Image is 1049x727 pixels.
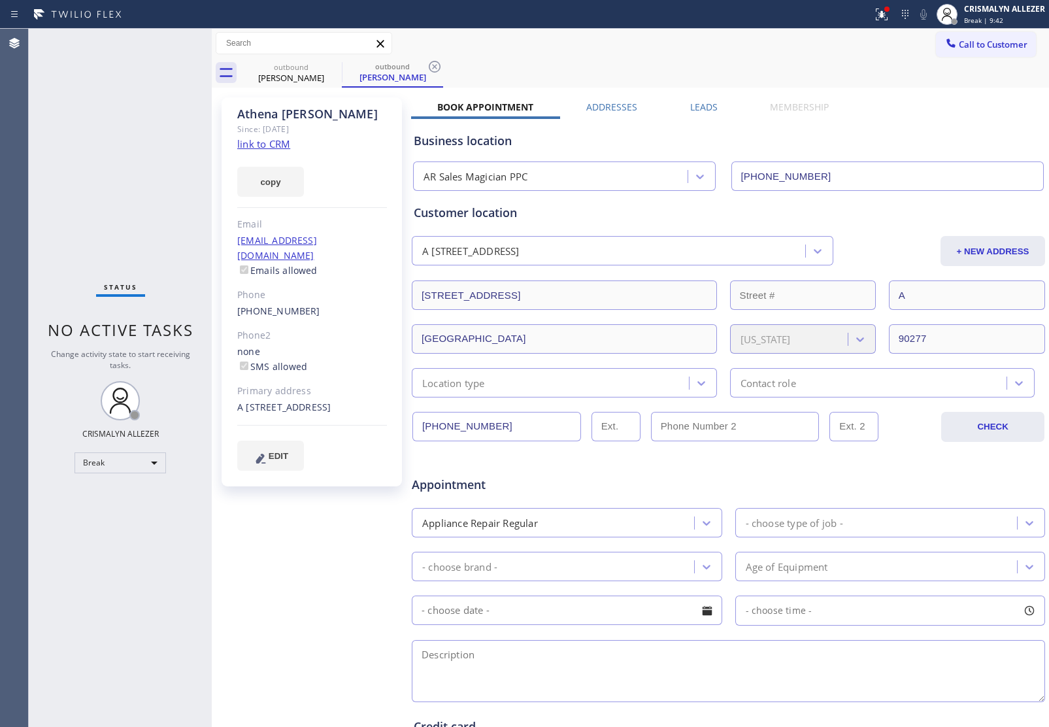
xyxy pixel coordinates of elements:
div: Athena [PERSON_NAME] [237,107,387,122]
span: Appointment [412,476,621,494]
label: Addresses [586,101,637,113]
button: copy [237,167,304,197]
div: Break [75,452,166,473]
a: [EMAIL_ADDRESS][DOMAIN_NAME] [237,234,317,262]
div: Primary address [237,384,387,399]
span: EDIT [269,451,288,461]
button: EDIT [237,441,304,471]
div: - choose type of job - [746,515,843,530]
div: Age of Equipment [746,559,828,574]
div: A [STREET_ADDRESS] [422,244,520,259]
input: Ext. [591,412,641,441]
input: Phone Number [731,161,1044,191]
div: none [237,345,387,375]
input: Address [412,280,717,310]
label: Book Appointment [437,101,533,113]
input: City [412,324,717,354]
div: [PERSON_NAME] [343,71,442,83]
input: SMS allowed [240,362,248,370]
input: - choose date - [412,596,722,625]
label: Emails allowed [237,264,318,277]
div: outbound [343,61,442,71]
span: Call to Customer [959,39,1027,50]
span: - choose time - [746,604,812,617]
div: Location type [422,375,485,390]
div: Appliance Repair Regular [422,515,538,530]
input: Ext. 2 [829,412,878,441]
span: Change activity state to start receiving tasks. [51,348,190,371]
input: Phone Number 2 [651,412,820,441]
div: Contact role [741,375,796,390]
div: Customer location [414,204,1043,222]
div: [PERSON_NAME] [242,72,341,84]
button: CHECK [941,412,1044,442]
div: Athena Sangrey [343,58,442,86]
div: Since: [DATE] [237,122,387,137]
span: Break | 9:42 [964,16,1003,25]
button: Mute [914,5,933,24]
input: Emails allowed [240,265,248,274]
label: Leads [690,101,718,113]
input: Search [216,33,391,54]
button: + NEW ADDRESS [941,236,1045,266]
span: Status [104,282,137,292]
div: CRISMALYN ALLEZER [964,3,1045,14]
label: SMS allowed [237,360,307,373]
label: Membership [770,101,829,113]
div: - choose brand - [422,559,497,574]
a: link to CRM [237,137,290,150]
div: outbound [242,62,341,72]
div: AR Sales Magician PPC [424,169,527,184]
input: ZIP [889,324,1045,354]
span: No active tasks [48,319,193,341]
div: A [STREET_ADDRESS] [237,400,387,415]
input: Phone Number [412,412,581,441]
div: Business location [414,132,1043,150]
div: CRISMALYN ALLEZER [82,428,159,439]
div: Athena Sangrey [242,58,341,88]
div: Phone2 [237,328,387,343]
input: Apt. # [889,280,1045,310]
div: Phone [237,288,387,303]
input: Street # [730,280,876,310]
a: [PHONE_NUMBER] [237,305,320,317]
button: Call to Customer [936,32,1036,57]
div: Email [237,217,387,232]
